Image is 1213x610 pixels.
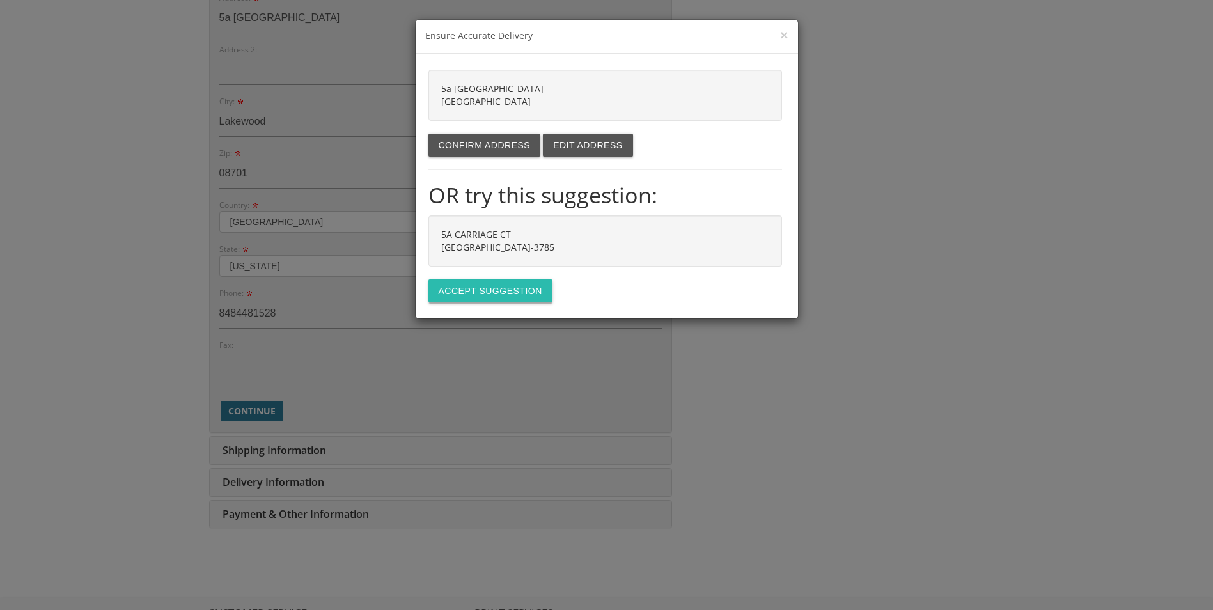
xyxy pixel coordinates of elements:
button: Confirm address [428,134,541,157]
h3: Ensure Accurate Delivery [425,29,788,43]
div: 5a [GEOGRAPHIC_DATA] [GEOGRAPHIC_DATA] [428,70,782,121]
button: Accept suggestion [428,279,552,302]
button: Edit address [543,134,632,157]
button: × [780,28,788,42]
strong: 5A CARRIAGE CT [GEOGRAPHIC_DATA]-3785 [441,228,554,253]
strong: OR try this suggestion: [428,180,657,210]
